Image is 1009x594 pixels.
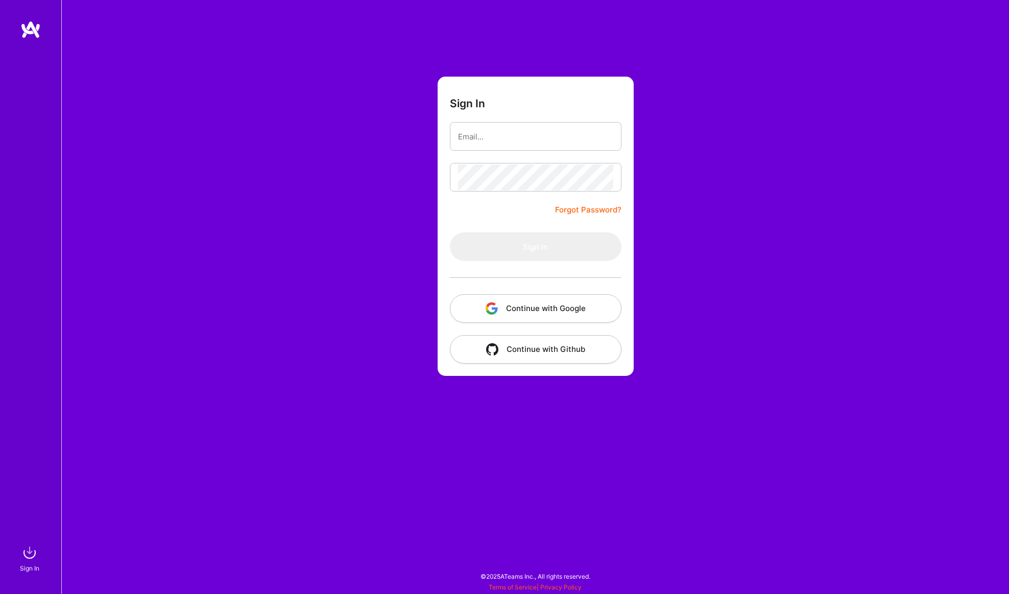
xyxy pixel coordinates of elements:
img: logo [20,20,41,39]
button: Continue with Google [450,294,621,323]
div: © 2025 ATeams Inc., All rights reserved. [61,563,1009,589]
input: Email... [458,124,613,150]
img: sign in [19,542,40,563]
div: Sign In [20,563,39,574]
img: icon [486,302,498,315]
h3: Sign In [450,97,485,110]
span: | [489,583,582,591]
a: sign inSign In [21,542,40,574]
img: icon [486,343,498,355]
button: Continue with Github [450,335,621,364]
button: Sign In [450,232,621,261]
a: Forgot Password? [555,204,621,216]
a: Terms of Service [489,583,537,591]
a: Privacy Policy [540,583,582,591]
